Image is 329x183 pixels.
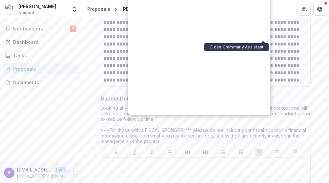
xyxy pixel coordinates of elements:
[13,79,74,86] div: Documents
[17,173,67,179] p: [EMAIL_ADDRESS][DOMAIN_NAME]
[13,52,74,59] div: Tasks
[18,3,56,10] div: [PERSON_NAME]
[13,39,74,46] div: Dashboard
[273,148,281,156] button: Align Center
[17,166,51,173] p: [EMAIL_ADDRESS][DOMAIN_NAME]
[166,148,174,156] button: Strike
[101,105,311,147] div: Looking at your PROJECT budget, walk us through any restrictions or important context that will h...
[54,167,67,173] p: User
[255,148,263,156] button: Align Left
[70,3,79,16] button: Open entity switcher
[298,3,311,16] button: Partners
[148,148,156,156] button: Italicize
[101,95,137,102] p: Budget Details
[130,148,138,156] button: Underline
[18,10,37,16] span: Nonprofit
[3,64,79,74] a: Proposals
[5,4,16,14] img: TAMARA RUSSELL
[291,148,299,156] button: Align Right
[219,148,227,156] button: Bullet List
[13,26,70,32] span: Notifications
[13,65,74,72] div: Proposals
[3,24,79,34] button: Notifications2
[184,148,192,156] button: Heading 1
[70,169,78,177] button: More
[237,148,245,156] button: Ordered List
[70,26,76,32] span: 2
[3,50,79,61] a: Tasks
[202,148,210,156] button: Heading 2
[87,6,110,12] div: Proposals
[85,4,113,14] a: Proposals
[85,4,272,14] nav: breadcrumb
[112,148,120,156] button: Bold
[313,3,326,16] button: Get Help
[3,37,79,47] a: Dashboard
[121,6,269,12] div: [PERSON_NAME] - [DATE] - [DATE] Community Voices Application
[8,171,10,175] div: revive.poc@gmail.com
[3,77,79,88] a: Documents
